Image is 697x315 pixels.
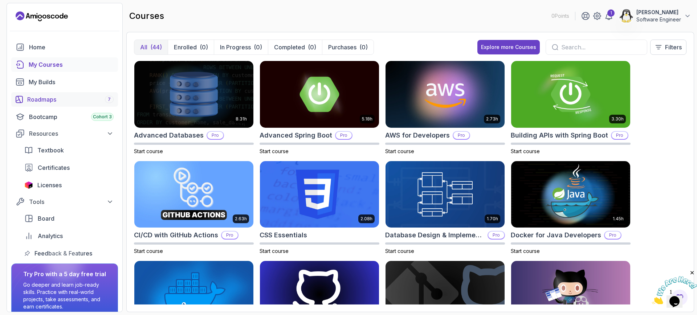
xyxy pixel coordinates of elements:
div: Explore more Courses [481,44,536,51]
h2: Database Design & Implementation [385,230,485,240]
a: licenses [20,178,118,192]
span: Certificates [38,163,70,172]
div: Bootcamp [29,112,114,121]
span: Textbook [37,146,64,155]
p: 2.63h [235,216,247,222]
a: roadmaps [11,92,118,107]
span: Start course [511,148,540,154]
p: Pro [488,232,504,239]
h2: CI/CD with GitHub Actions [134,230,218,240]
div: Resources [29,129,114,138]
p: 1.70h [487,216,498,222]
span: Start course [134,148,163,154]
span: Start course [511,248,540,254]
button: Enrolled(0) [168,40,214,54]
p: Pro [336,132,352,139]
a: textbook [20,143,118,157]
a: feedback [20,246,118,261]
div: Roadmaps [27,95,114,104]
a: courses [11,57,118,72]
p: Enrolled [174,43,197,52]
h2: courses [129,10,164,22]
span: Feedback & Features [34,249,92,258]
a: Landing page [16,11,68,22]
div: Tools [29,197,114,206]
p: Pro [222,232,238,239]
span: Start course [385,248,414,254]
a: board [20,211,118,226]
img: jetbrains icon [24,181,33,189]
p: 2.73h [486,116,498,122]
button: In Progress(0) [214,40,268,54]
span: Start course [260,248,289,254]
button: Resources [11,127,118,140]
div: My Builds [29,78,114,86]
img: CI/CD with GitHub Actions card [134,161,253,228]
div: 1 [607,9,615,17]
img: Database Design & Implementation card [386,161,505,228]
span: Board [38,214,54,223]
div: Home [29,43,114,52]
p: Pro [612,132,628,139]
h2: Building APIs with Spring Boot [511,130,608,140]
p: Pro [453,132,469,139]
div: (0) [359,43,368,52]
span: Start course [385,148,414,154]
a: 1 [604,12,613,20]
span: Start course [134,248,163,254]
img: Advanced Spring Boot card [260,61,379,128]
span: 7 [108,97,111,102]
p: Filters [665,43,682,52]
a: builds [11,75,118,89]
button: Filters [650,40,686,55]
img: AWS for Developers card [386,61,505,128]
p: 8.31h [236,116,247,122]
span: Start course [260,148,289,154]
img: Docker for Java Developers card [511,161,630,228]
img: Advanced Databases card [134,61,253,128]
span: Cohort 3 [93,114,112,120]
p: 3.30h [611,116,624,122]
iframe: chat widget [652,270,697,304]
a: analytics [20,229,118,243]
div: (0) [254,43,262,52]
h2: Docker for Java Developers [511,230,601,240]
p: Go deeper and learn job-ready skills. Practice with real-world projects, take assessments, and ea... [23,281,106,310]
h2: Advanced Databases [134,130,204,140]
div: (0) [200,43,208,52]
p: 2.08h [360,216,372,222]
img: user profile image [619,9,633,23]
a: home [11,40,118,54]
button: Tools [11,195,118,208]
p: Pro [605,232,621,239]
span: Licenses [37,181,62,189]
div: My Courses [29,60,114,69]
button: Purchases(0) [322,40,374,54]
h2: Advanced Spring Boot [260,130,332,140]
span: 1 [3,3,6,9]
span: Analytics [38,232,63,240]
p: Pro [207,132,223,139]
button: user profile image[PERSON_NAME]Software Engineer [619,9,691,23]
p: In Progress [220,43,251,52]
div: (44) [150,43,162,52]
p: [PERSON_NAME] [636,9,681,16]
div: (0) [308,43,316,52]
button: Explore more Courses [477,40,540,54]
img: CSS Essentials card [260,161,379,228]
a: bootcamp [11,110,118,124]
img: Building APIs with Spring Boot card [511,61,630,128]
button: All(44) [134,40,168,54]
h2: CSS Essentials [260,230,307,240]
h2: AWS for Developers [385,130,450,140]
a: certificates [20,160,118,175]
p: All [140,43,147,52]
p: 0 Points [551,12,569,20]
p: Purchases [328,43,356,52]
p: 1.45h [613,216,624,222]
input: Search... [561,43,641,52]
button: Completed(0) [268,40,322,54]
p: Software Engineer [636,16,681,23]
p: 5.18h [362,116,372,122]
